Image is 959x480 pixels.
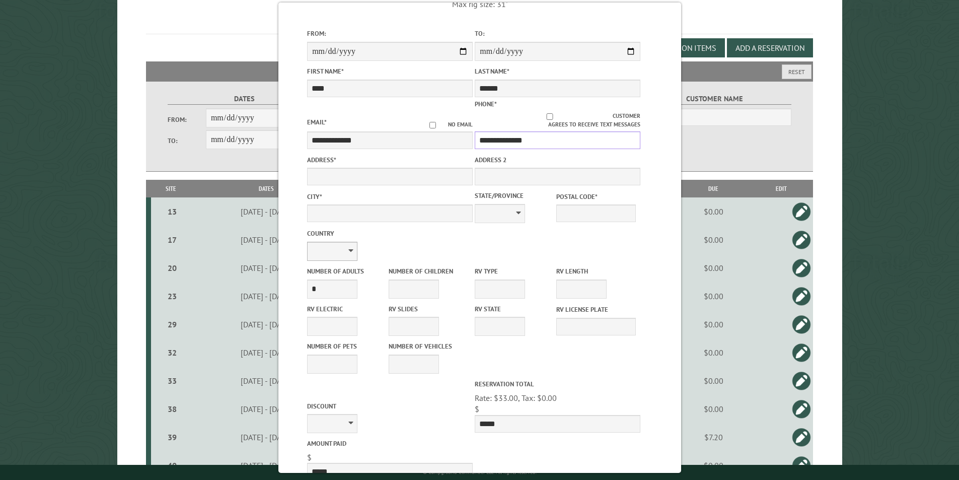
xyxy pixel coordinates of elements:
[155,291,190,301] div: 23
[193,207,340,217] div: [DATE] - [DATE]
[678,338,749,367] td: $0.00
[638,38,725,57] button: Edit Add-on Items
[168,136,206,146] label: To:
[475,155,640,165] label: Address 2
[678,310,749,338] td: $0.00
[146,7,814,34] h1: Reservations
[678,395,749,423] td: $0.00
[193,263,340,273] div: [DATE] - [DATE]
[307,266,387,276] label: Number of Adults
[475,100,497,108] label: Phone
[475,29,640,38] label: To:
[749,180,814,197] th: Edit
[556,305,636,314] label: RV License Plate
[417,122,448,128] input: No email
[307,66,473,76] label: First Name
[155,263,190,273] div: 20
[678,282,749,310] td: $0.00
[638,93,791,105] label: Customer Name
[423,469,537,475] small: © Campground Commander LLC. All rights reserved.
[307,118,327,126] label: Email
[307,192,473,201] label: City
[307,452,312,462] span: $
[193,432,340,442] div: [DATE] - [DATE]
[193,376,340,386] div: [DATE] - [DATE]
[155,319,190,329] div: 29
[193,404,340,414] div: [DATE] - [DATE]
[307,229,473,238] label: Country
[389,266,468,276] label: Number of Children
[678,226,749,254] td: $0.00
[155,460,190,470] div: 40
[678,180,749,197] th: Due
[678,423,749,451] td: $7.20
[155,376,190,386] div: 33
[678,367,749,395] td: $0.00
[155,432,190,442] div: 39
[191,180,341,197] th: Dates
[146,61,814,81] h2: Filters
[727,38,813,57] button: Add a Reservation
[307,304,387,314] label: RV Electric
[475,112,640,129] label: Customer agrees to receive text messages
[417,120,473,129] label: No email
[307,401,473,411] label: Discount
[475,191,554,200] label: State/Province
[475,379,640,389] label: Reservation Total
[155,235,190,245] div: 17
[678,197,749,226] td: $0.00
[307,29,473,38] label: From:
[782,64,812,79] button: Reset
[155,404,190,414] div: 38
[389,341,468,351] label: Number of Vehicles
[475,393,557,403] span: Rate: $33.00, Tax: $0.00
[155,207,190,217] div: 13
[151,180,191,197] th: Site
[307,439,473,448] label: Amount paid
[307,341,387,351] label: Number of Pets
[475,266,554,276] label: RV Type
[168,115,206,124] label: From:
[475,304,554,314] label: RV State
[193,291,340,301] div: [DATE] - [DATE]
[193,319,340,329] div: [DATE] - [DATE]
[556,192,636,201] label: Postal Code
[556,266,636,276] label: RV Length
[193,348,340,358] div: [DATE] - [DATE]
[389,304,468,314] label: RV Slides
[486,113,613,120] input: Customer agrees to receive text messages
[678,451,749,479] td: $0.00
[193,235,340,245] div: [DATE] - [DATE]
[475,66,640,76] label: Last Name
[168,93,321,105] label: Dates
[307,155,473,165] label: Address
[475,404,479,414] span: $
[678,254,749,282] td: $0.00
[155,348,190,358] div: 32
[193,460,340,470] div: [DATE] - [DATE]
